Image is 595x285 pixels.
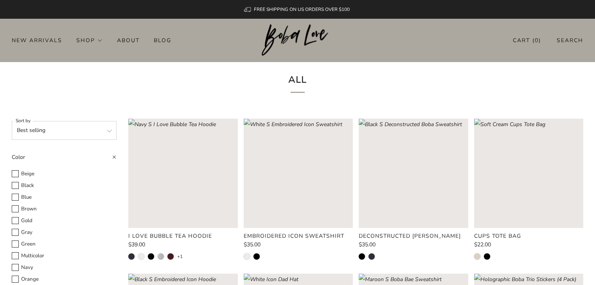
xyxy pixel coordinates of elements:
a: Shop [76,34,103,46]
span: $22.00 [474,241,491,248]
a: $39.00 [128,242,237,248]
label: Orange [12,275,117,284]
h1: All [190,71,406,93]
product-card-title: I Love Bubble Tea Hoodie [128,232,212,240]
summary: Color [12,151,117,168]
a: Cart [513,34,541,47]
a: $22.00 [474,242,583,248]
a: Search [557,34,583,47]
span: FREE SHIPPING ON US ORDERS OVER $100 [254,6,350,12]
label: Navy [12,263,117,272]
a: Black S Deconstructed Boba Sweatshirt Loading image: Black S Deconstructed Boba Sweatshirt [359,119,468,228]
img: Boba Love [262,24,333,56]
label: Green [12,240,117,249]
a: I Love Bubble Tea Hoodie [128,233,237,240]
a: Boba Love [262,24,333,57]
product-card-title: Embroidered Icon Sweatshirt [244,232,344,240]
label: Gray [12,228,117,237]
label: Multicolor [12,251,117,260]
a: Deconstructed [PERSON_NAME] [359,233,468,240]
label: Gold [12,216,117,225]
a: Cups Tote Bag [474,233,583,240]
a: Navy S I Love Bubble Tea Hoodie Loading image: Navy S I Love Bubble Tea Hoodie [128,119,237,228]
a: About [117,34,140,46]
items-count: 0 [535,37,539,44]
a: +1 [177,253,183,260]
span: $39.00 [128,241,145,248]
a: Soft Cream Cups Tote Bag Loading image: Soft Cream Cups Tote Bag [474,119,583,228]
label: Brown [12,205,117,214]
span: $35.00 [359,241,376,248]
product-card-title: Cups Tote Bag [474,232,521,240]
a: $35.00 [359,242,468,248]
label: Beige [12,169,117,178]
label: Black [12,181,117,190]
a: White S Embroidered Icon Sweatshirt Loading image: White S Embroidered Icon Sweatshirt [244,119,353,228]
product-card-title: Deconstructed [PERSON_NAME] [359,232,461,240]
a: Blog [154,34,171,46]
span: Color [12,153,25,161]
a: $35.00 [244,242,353,248]
label: Blue [12,193,117,202]
a: New Arrivals [12,34,62,46]
span: $35.00 [244,241,261,248]
a: Embroidered Icon Sweatshirt [244,233,353,240]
